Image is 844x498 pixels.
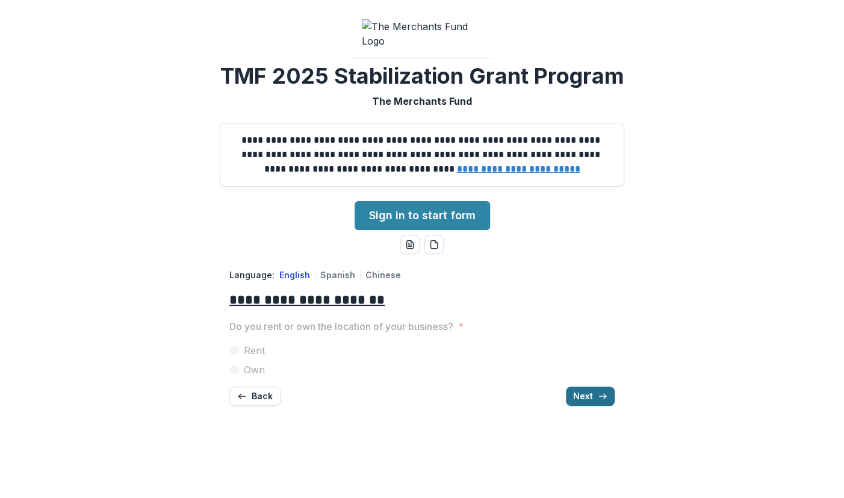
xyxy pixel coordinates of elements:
[424,235,444,254] button: pdf-download
[365,270,401,280] button: Chinese
[229,387,281,406] button: Back
[244,363,265,377] span: Own
[372,94,472,108] p: The Merchants Fund
[362,19,482,48] img: The Merchants Fund Logo
[400,235,420,254] button: word-download
[229,269,275,281] p: Language:
[229,319,453,334] p: Do you rent or own the location of your business?
[355,201,490,230] a: Sign in to start form
[279,270,310,280] button: English
[320,270,355,280] button: Spanish
[220,63,624,89] h2: TMF 2025 Stabilization Grant Program
[566,387,615,406] button: Next
[244,343,265,358] span: Rent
